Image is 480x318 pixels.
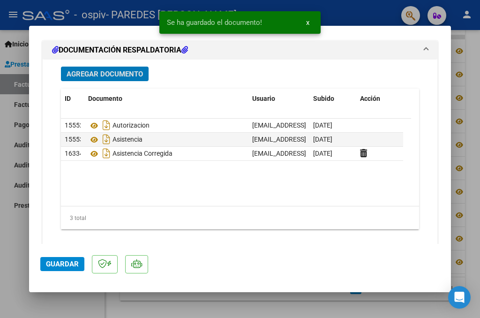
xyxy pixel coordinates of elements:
span: [EMAIL_ADDRESS][DOMAIN_NAME] - [PERSON_NAME] [252,150,411,157]
span: [EMAIL_ADDRESS][DOMAIN_NAME] - [PERSON_NAME] [252,136,411,143]
h1: DOCUMENTACIÓN RESPALDATORIA [52,45,188,56]
span: 16334 [65,150,83,157]
div: Open Intercom Messenger [448,286,471,309]
div: 3 total [61,206,419,230]
datatable-header-cell: Subido [309,89,356,109]
i: Descargar documento [100,132,112,147]
button: Agregar Documento [61,67,149,81]
datatable-header-cell: Documento [84,89,248,109]
button: Guardar [40,257,84,271]
span: x [306,18,309,27]
span: Asistencia Corregida [88,150,172,158]
span: Autorizacion [88,122,150,129]
span: Subido [313,95,334,102]
span: Se ha guardado el documento! [167,18,262,27]
i: Descargar documento [100,146,112,161]
span: Agregar Documento [67,70,143,78]
datatable-header-cell: Acción [356,89,403,109]
div: DOCUMENTACIÓN RESPALDATORIA [43,60,437,251]
span: [DATE] [313,150,332,157]
span: [DATE] [313,121,332,129]
span: Usuario [252,95,275,102]
mat-expansion-panel-header: DOCUMENTACIÓN RESPALDATORIA [43,41,437,60]
i: Descargar documento [100,118,112,133]
span: Asistencia [88,136,142,144]
button: x [299,14,317,31]
span: Guardar [46,260,79,268]
span: Acción [360,95,380,102]
span: [EMAIL_ADDRESS][DOMAIN_NAME] - [PERSON_NAME] [252,121,411,129]
datatable-header-cell: Usuario [248,89,309,109]
datatable-header-cell: ID [61,89,84,109]
span: 15553 [65,136,83,143]
span: Documento [88,95,122,102]
span: [DATE] [313,136,332,143]
span: ID [65,95,71,102]
span: 15552 [65,121,83,129]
